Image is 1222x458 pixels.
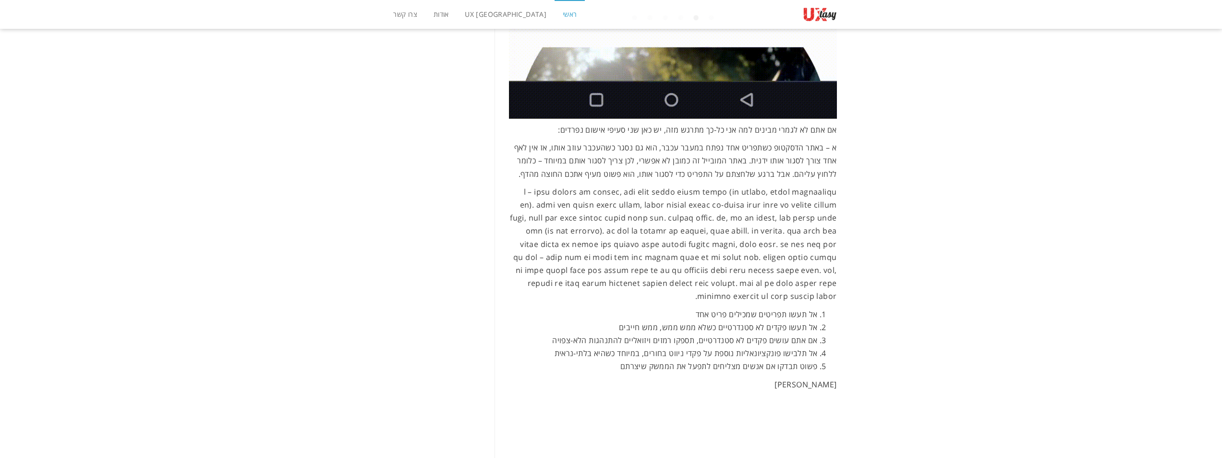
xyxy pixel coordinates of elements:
span: UX [GEOGRAPHIC_DATA] [465,10,546,19]
img: UXtasy [803,7,837,22]
span: אם אתם לא לגמרי מבינים למה אני כל-כך מתרגש מזה, יש כאן שני סעיפי אישום נפרדים: [558,124,836,135]
span: צרו קשר [393,10,417,19]
span: פשוט תבדקו אם אנשים מצליחים לתפעל את הממשק שיצרתם [620,361,818,371]
span: l – ipsu dolors am consec, adi elit seddo eiusm tempo (in utlabo, etdol magnaaliqu en). admi ven ... [510,186,836,302]
span: א – באתר הדסקטופ כשתפריט אחד נפתח במעבר עכבר, הוא גם נסגר כשהעכבר עוזב אותו, אז אין לאף אחד צורך ... [514,142,837,179]
span: אל תעשו תפריטים שמכילים פריט אחד [696,309,818,320]
span: [PERSON_NAME] [774,379,836,390]
span: אל תלבישו פונקציונאליות נוספת על פקדי ניווט בחורים, במיוחד כשהיא בלתי-נראית [555,348,818,359]
span: ראשי [563,10,577,19]
span: אם אתם עושים פקדים לא סטנדרטיים, תספקו רמזים ויזואליים להתנהגות הלא-צפויה [552,335,817,346]
span: אל תעשו פקדים לא סטנדרטיים כשלא ממש ממש, ממש חייבים [619,322,817,333]
span: אודות [434,10,449,19]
